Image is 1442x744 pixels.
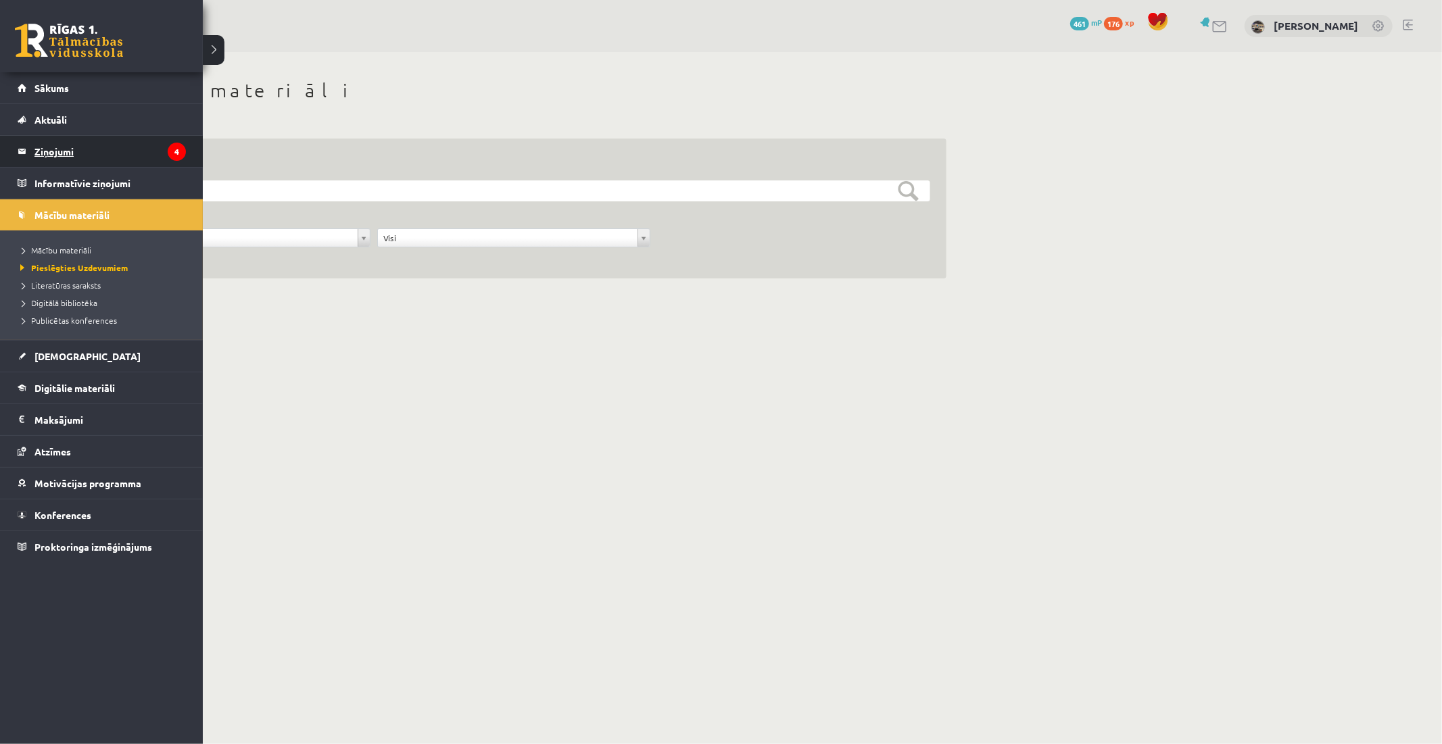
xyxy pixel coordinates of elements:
[34,404,186,435] legend: Maksājumi
[18,468,186,499] a: Motivācijas programma
[34,350,141,362] span: [DEMOGRAPHIC_DATA]
[17,297,189,309] a: Digitālā bibliotēka
[34,114,67,126] span: Aktuāli
[1251,20,1265,34] img: Toms Jakseboga
[34,541,152,553] span: Proktoringa izmēģinājums
[98,229,370,247] a: Jebkuram priekšmetam
[17,262,128,273] span: Pieslēgties Uzdevumiem
[97,155,914,173] h3: Filtrs
[1091,17,1102,28] span: mP
[17,280,101,291] span: Literatūras saraksts
[17,245,91,255] span: Mācību materiāli
[18,436,186,467] a: Atzīmes
[34,209,110,221] span: Mācību materiāli
[103,229,352,247] span: Jebkuram priekšmetam
[1125,17,1134,28] span: xp
[17,314,189,326] a: Publicētas konferences
[18,168,186,199] a: Informatīvie ziņojumi
[17,262,189,274] a: Pieslēgties Uzdevumiem
[81,79,946,102] h1: Mācību materiāli
[34,477,141,489] span: Motivācijas programma
[1104,17,1123,30] span: 176
[1070,17,1102,28] a: 461 mP
[34,82,69,94] span: Sākums
[18,72,186,103] a: Sākums
[17,297,97,308] span: Digitālā bibliotēka
[18,199,186,230] a: Mācību materiāli
[1104,17,1140,28] a: 176 xp
[17,244,189,256] a: Mācību materiāli
[18,372,186,403] a: Digitālie materiāli
[34,382,115,394] span: Digitālie materiāli
[34,509,91,521] span: Konferences
[18,531,186,562] a: Proktoringa izmēģinājums
[18,499,186,530] a: Konferences
[378,229,650,247] a: Visi
[18,104,186,135] a: Aktuāli
[15,24,123,57] a: Rīgas 1. Tālmācības vidusskola
[383,229,632,247] span: Visi
[34,445,71,457] span: Atzīmes
[1070,17,1089,30] span: 461
[34,168,186,199] legend: Informatīvie ziņojumi
[17,315,117,326] span: Publicētas konferences
[1274,19,1358,32] a: [PERSON_NAME]
[18,136,186,167] a: Ziņojumi4
[17,279,189,291] a: Literatūras saraksts
[18,341,186,372] a: [DEMOGRAPHIC_DATA]
[168,143,186,161] i: 4
[34,136,186,167] legend: Ziņojumi
[18,404,186,435] a: Maksājumi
